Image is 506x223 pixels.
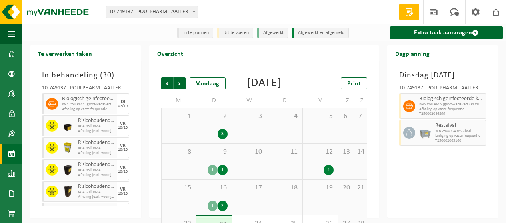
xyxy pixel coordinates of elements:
[118,148,128,152] div: 10/10
[341,77,367,89] a: Print
[399,85,486,93] div: 10-749137 - POULPHARM - AALTER
[342,184,348,192] span: 20
[200,112,228,121] span: 2
[338,93,352,108] td: Z
[78,173,115,178] span: Afhaling (excl. voorrijkost) - op vaste frequentie
[435,129,484,134] span: WB-2500-GA restafval
[347,81,361,87] span: Print
[62,107,115,112] span: Afhaling op vaste frequentie
[78,124,115,129] span: KGA Colli RMA
[271,184,298,192] span: 18
[307,184,334,192] span: 19
[78,129,115,134] span: Afhaling (excl. voorrijkost) - op vaste frequentie
[200,184,228,192] span: 16
[419,96,484,102] span: Biologisch geïnfecteerde kadavers
[232,93,268,108] td: W
[121,99,125,104] div: DI
[118,104,128,108] div: 07/10
[342,112,348,121] span: 6
[267,93,303,108] td: D
[390,26,503,39] a: Extra taak aanvragen
[196,93,232,108] td: D
[166,112,192,121] span: 1
[62,205,115,212] span: Biologisch geïnfecteerde kadavers
[271,148,298,156] span: 11
[200,148,228,156] span: 9
[118,170,128,174] div: 10/10
[120,121,126,126] div: VR
[118,126,128,130] div: 10/10
[42,85,129,93] div: 10-749137 - POULPHARM - AALTER
[218,129,228,139] div: 3
[62,102,115,107] span: KGA Colli RMA (groot-kadavers):RECHTSTREEKS
[62,120,74,132] img: LP-SB-00030-HPE-51
[166,148,192,156] span: 8
[62,96,115,102] span: Biologisch geïnfecteerde kadavers
[174,77,186,89] span: Volgende
[161,77,173,89] span: Vorige
[78,118,115,124] span: Risicohoudend medische afval (dier)
[78,151,115,156] span: Afhaling (excl. voorrijkost) - op vaste frequentie
[78,146,115,151] span: KGA Colli RMA
[435,134,484,138] span: Lediging op vaste frequentie
[236,184,263,192] span: 17
[118,192,128,196] div: 10/10
[387,45,438,61] h2: Dagplanning
[218,165,228,175] div: 1
[62,142,74,154] img: LP-SB-00045-CRB-21
[303,93,338,108] td: V
[356,148,362,156] span: 14
[120,165,126,170] div: VR
[78,184,115,190] span: Risicohoudend medische afval (dier)
[342,148,348,156] span: 13
[419,102,484,107] span: KGA Colli RMA (groot-kadavers):RECHTSTREEKS
[419,127,431,139] img: WB-2500-GAL-GY-01
[236,112,263,121] span: 3
[307,112,334,121] span: 5
[356,184,362,192] span: 21
[106,6,198,18] span: 10-749137 - POULPHARM - AALTER
[190,77,226,89] div: Vandaag
[78,140,115,146] span: Risicohoudend medische afval (dier)
[120,143,126,148] div: VR
[62,186,74,197] img: LP-SB-00060-HPE-51
[435,122,484,129] span: Restafval
[78,168,115,173] span: KGA Colli RMA
[78,162,115,168] span: Risicohoudend medische afval (dier)
[78,195,115,199] span: Afhaling (excl. voorrijkost) - op vaste frequentie
[161,93,197,108] td: M
[247,77,282,89] div: [DATE]
[271,112,298,121] span: 4
[78,190,115,195] span: KGA Colli RMA
[236,148,263,156] span: 10
[177,28,213,38] li: In te plannen
[419,107,484,112] span: Afhaling op vaste frequentie
[399,69,486,81] h3: Dinsdag [DATE]
[62,164,74,176] img: LP-SB-00050-HPE-51
[103,71,112,79] span: 30
[217,28,253,38] li: Uit te voeren
[30,45,100,61] h2: Te verwerken taken
[166,184,192,192] span: 15
[292,28,349,38] li: Afgewerkt en afgemeld
[218,201,228,211] div: 2
[419,112,484,116] span: T250002046899
[208,165,218,175] div: 1
[42,69,129,81] h3: In behandeling ( )
[435,138,484,143] span: T250002063160
[257,28,288,38] li: Afgewerkt
[307,148,334,156] span: 12
[324,165,334,175] div: 1
[356,112,362,121] span: 7
[208,201,218,211] div: 1
[149,45,191,61] h2: Overzicht
[120,187,126,192] div: VR
[352,93,367,108] td: Z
